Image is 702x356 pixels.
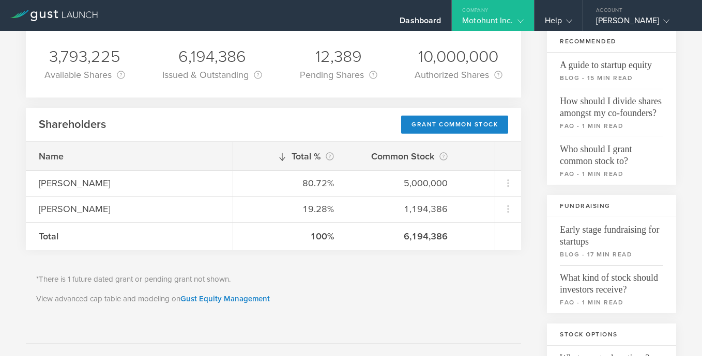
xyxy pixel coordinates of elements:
span: What kind of stock should investors receive? [560,265,663,296]
p: View advanced cap table and modeling on [36,293,511,305]
div: 80.72% [246,176,334,190]
div: 12,389 [300,46,377,68]
p: *There is 1 future dated grant or pending grant not shown. [36,273,511,285]
div: Help [545,15,572,31]
div: Available Shares [44,68,125,82]
div: Motohunt Inc. [462,15,523,31]
div: Common Stock [360,149,448,164]
div: 100% [246,230,334,243]
div: Total [39,230,220,243]
span: Who should I grant common stock to? [560,137,663,167]
h3: Recommended [547,30,676,53]
a: Who should I grant common stock to?faq - 1 min read [547,137,676,185]
div: 6,194,386 [162,46,262,68]
a: A guide to startup equityblog - 15 min read [547,53,676,89]
div: Pending Shares [300,68,377,82]
div: 10,000,000 [415,46,502,68]
div: Total % [246,149,334,164]
div: Grant Common Stock [401,116,508,134]
h2: Shareholders [39,117,106,132]
a: Early stage fundraising for startupsblog - 17 min read [547,217,676,265]
small: faq - 1 min read [560,121,663,131]
span: Early stage fundraising for startups [560,217,663,248]
span: A guide to startup equity [560,53,663,71]
div: Dashboard [400,15,441,31]
div: Issued & Outstanding [162,68,262,82]
span: How should I divide shares amongst my co-founders? [560,89,663,119]
div: Name [39,150,220,163]
a: Gust Equity Management [180,294,270,303]
small: blog - 15 min read [560,73,663,83]
div: 3,793,225 [44,46,125,68]
div: Authorized Shares [415,68,502,82]
div: 5,000,000 [360,176,448,190]
div: 6,194,386 [360,230,448,243]
div: [PERSON_NAME] [39,202,220,216]
div: [PERSON_NAME] [39,176,220,190]
small: faq - 1 min read [560,169,663,179]
small: blog - 17 min read [560,250,663,259]
small: faq - 1 min read [560,298,663,307]
h3: Stock Options [547,323,676,346]
div: 19.28% [246,202,334,216]
div: 1,194,386 [360,202,448,216]
a: What kind of stock should investors receive?faq - 1 min read [547,265,676,313]
div: [PERSON_NAME] [596,15,684,31]
h3: Fundraising [547,195,676,217]
a: How should I divide shares amongst my co-founders?faq - 1 min read [547,89,676,137]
